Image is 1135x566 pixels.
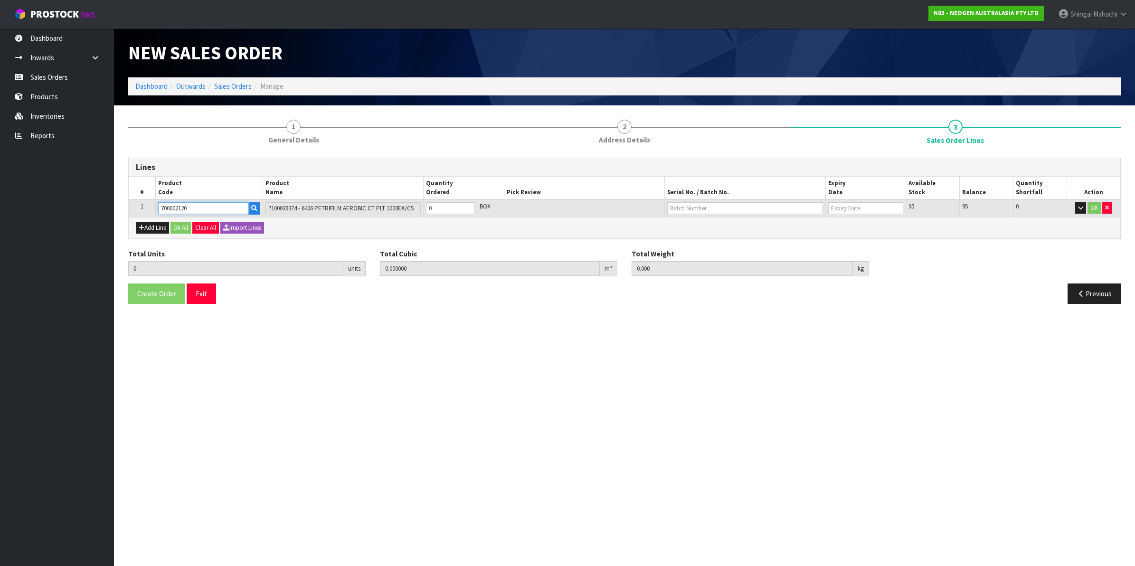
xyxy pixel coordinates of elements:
[906,177,960,199] th: Available Stock
[30,8,79,20] span: ProStock
[136,222,169,234] button: Add Line
[667,202,823,214] input: Batch Number
[1088,202,1101,214] button: OK
[828,202,903,214] input: Expiry Date
[343,261,366,276] div: units
[600,261,617,276] div: m³
[927,135,984,145] span: Sales Order Lines
[1016,202,1019,210] span: 0
[286,120,301,134] span: 1
[135,82,168,91] a: Dashboard
[1013,177,1067,199] th: Quantity Shortfall
[128,261,343,276] input: Total Units
[934,9,1039,17] strong: N03 - NEOGEN AUSTRALASIA PTY LTD
[129,177,155,199] th: #
[128,249,165,259] label: Total Units
[962,202,968,210] span: 95
[137,289,176,298] span: Create Order
[959,177,1013,199] th: Balance
[426,202,474,214] input: Qty Ordered
[617,120,632,134] span: 2
[128,151,1121,311] span: Sales Order Lines
[81,10,95,19] small: WMS
[948,120,963,134] span: 3
[380,261,600,276] input: Total Cubic
[632,249,674,259] label: Total Weight
[480,202,491,210] span: BOX
[908,202,914,210] span: 95
[128,41,283,65] span: New Sales Order
[260,82,284,91] span: Manage
[176,82,206,91] a: Outwards
[825,177,906,199] th: Expiry Date
[214,82,252,91] a: Sales Orders
[268,135,319,145] span: General Details
[128,283,185,304] button: Create Order
[263,177,424,199] th: Product Name
[504,177,665,199] th: Pick Review
[155,177,263,199] th: Product Code
[1070,9,1092,19] span: Shingai
[141,202,143,210] span: 1
[424,177,504,199] th: Quantity Ordered
[632,261,853,276] input: Total Weight
[192,222,219,234] button: Clear All
[853,261,869,276] div: kg
[599,135,650,145] span: Address Details
[265,202,421,214] input: Name
[1068,283,1121,304] button: Previous
[187,283,216,304] button: Exit
[1067,177,1120,199] th: Action
[1093,9,1117,19] span: Mahachi
[14,8,26,20] img: cube-alt.png
[170,222,191,234] button: Ok All
[158,202,249,214] input: Code
[136,163,1113,172] h3: Lines
[220,222,264,234] button: Import Lines
[665,177,826,199] th: Serial No. / Batch No.
[380,249,417,259] label: Total Cubic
